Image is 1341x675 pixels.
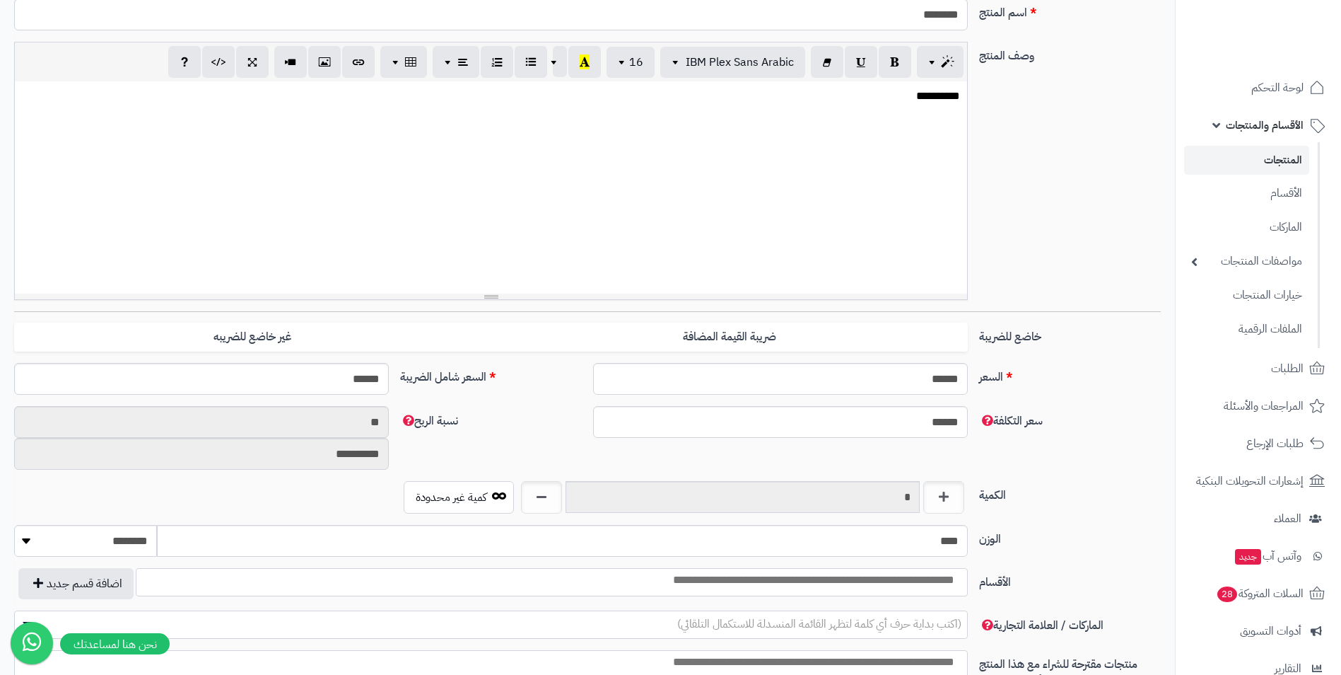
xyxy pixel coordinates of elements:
span: جديد [1235,549,1261,565]
a: السلات المتروكة28 [1184,577,1333,611]
span: السلات المتروكة [1216,584,1304,604]
span: أدوات التسويق [1240,621,1301,641]
label: وصف المنتج [973,42,1166,64]
span: المراجعات والأسئلة [1224,396,1304,416]
a: لوحة التحكم [1184,71,1333,105]
label: غير خاضع للضريبه [14,323,491,352]
label: ضريبة القيمة المضافة [491,323,968,352]
a: الأقسام [1184,178,1309,209]
button: IBM Plex Sans Arabic [660,47,805,78]
a: العملاء [1184,502,1333,536]
button: اضافة قسم جديد [18,568,134,599]
span: سعر التكلفة [979,412,1043,429]
span: IBM Plex Sans Arabic [686,54,794,71]
a: الماركات [1184,212,1309,243]
label: الوزن [973,525,1166,548]
span: الأقسام والمنتجات [1226,115,1304,135]
a: أدوات التسويق [1184,614,1333,648]
label: السعر [973,363,1166,386]
span: نسبة الربح [400,412,458,429]
span: إشعارات التحويلات البنكية [1196,471,1304,491]
button: 16 [607,47,655,78]
a: خيارات المنتجات [1184,280,1309,311]
span: الماركات / العلامة التجارية [979,617,1103,634]
label: الكمية [973,481,1166,504]
a: الطلبات [1184,352,1333,386]
span: طلبات الإرجاع [1246,434,1304,454]
span: وآتس آب [1234,546,1301,566]
label: السعر شامل الضريبة [394,363,587,386]
a: طلبات الإرجاع [1184,427,1333,461]
a: إشعارات التحويلات البنكية [1184,464,1333,498]
span: 28 [1217,587,1237,602]
span: لوحة التحكم [1251,78,1304,98]
a: الملفات الرقمية [1184,314,1309,345]
a: مواصفات المنتجات [1184,246,1309,277]
span: الطلبات [1271,359,1304,379]
span: (اكتب بداية حرف أي كلمة لتظهر القائمة المنسدلة للاستكمال التلقائي) [677,616,961,633]
label: خاضع للضريبة [973,323,1166,345]
a: وآتس آبجديد [1184,539,1333,573]
a: المنتجات [1184,146,1309,175]
a: المراجعات والأسئلة [1184,389,1333,423]
span: 16 [629,54,643,71]
span: العملاء [1274,509,1301,529]
label: الأقسام [973,568,1166,591]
